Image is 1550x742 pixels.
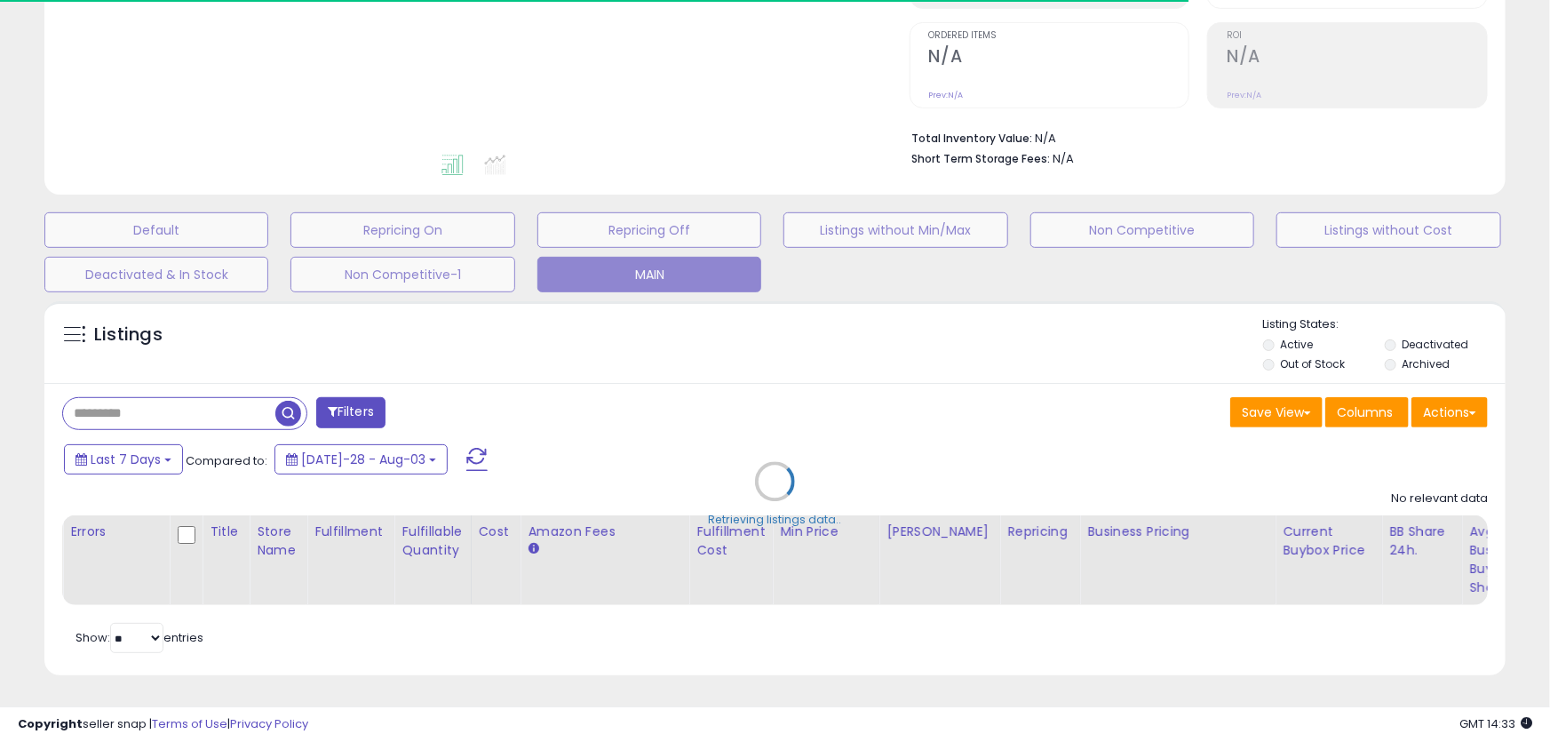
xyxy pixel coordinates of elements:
div: Retrieving listings data.. [709,513,842,529]
span: Ordered Items [929,31,1189,41]
button: Deactivated & In Stock [44,257,268,292]
button: Listings without Min/Max [783,212,1007,248]
button: Default [44,212,268,248]
b: Total Inventory Value: [912,131,1033,146]
small: Prev: N/A [929,90,964,100]
a: Privacy Policy [230,715,308,732]
button: Non Competitive-1 [290,257,514,292]
span: ROI [1227,31,1487,41]
div: seller snap | | [18,716,308,733]
a: Terms of Use [152,715,227,732]
button: MAIN [537,257,761,292]
span: 2025-08-11 14:33 GMT [1459,715,1532,732]
button: Repricing Off [537,212,761,248]
b: Short Term Storage Fees: [912,151,1051,166]
small: Prev: N/A [1227,90,1261,100]
span: N/A [1053,150,1075,167]
h2: N/A [929,46,1189,70]
button: Repricing On [290,212,514,248]
button: Listings without Cost [1276,212,1500,248]
button: Non Competitive [1030,212,1254,248]
li: N/A [912,126,1474,148]
strong: Copyright [18,715,83,732]
h2: N/A [1227,46,1487,70]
